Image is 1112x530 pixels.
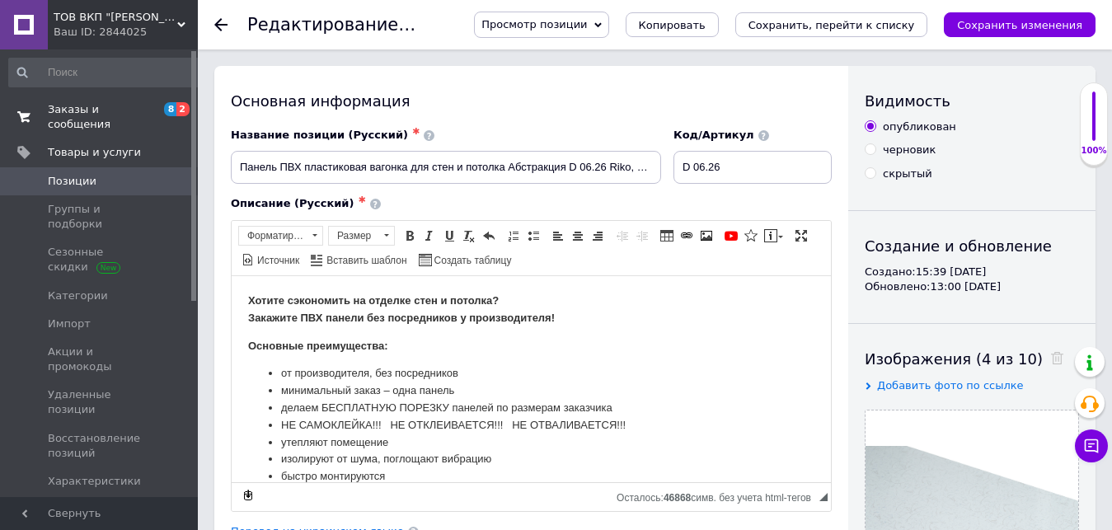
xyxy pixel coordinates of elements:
[214,18,228,31] div: Вернуться назад
[722,227,740,245] a: Добавить видео с YouTube
[239,251,302,269] a: Источник
[865,349,1079,369] div: Изображения (4 из 10)
[48,474,141,489] span: Характеристики
[1075,429,1108,462] button: Чат с покупателем
[664,492,691,504] span: 46868
[231,197,354,209] span: Описание (Русский)
[957,19,1082,31] i: Сохранить изменения
[232,276,831,482] iframe: Визуальный текстовый редактор, 0920BD9A-4B73-4931-82CA-85511EE90458
[819,493,828,501] span: Перетащите для изменения размера
[617,488,819,504] div: Подсчет символов
[239,486,257,504] a: Сделать резервную копию сейчас
[658,227,676,245] a: Таблица
[1081,145,1107,157] div: 100%
[883,143,936,157] div: черновик
[231,91,832,111] div: Основная информация
[865,91,1079,111] div: Видимость
[48,345,152,374] span: Акции и промокоды
[1080,82,1108,166] div: 100% Качество заполнения
[504,227,523,245] a: Вставить / удалить нумерованный список
[883,167,932,181] div: скрытый
[865,265,1079,279] div: Создано: 15:39 [DATE]
[639,19,706,31] span: Копировать
[48,431,152,461] span: Восстановление позиций
[48,102,152,132] span: Заказы и сообщения
[48,317,91,331] span: Импорт
[54,10,177,25] span: ТОВ ВКП "Руслан i Ко"
[440,227,458,245] a: Подчеркнутый (Ctrl+U)
[420,227,439,245] a: Курсив (Ctrl+I)
[48,288,108,303] span: Категории
[865,236,1079,256] div: Создание и обновление
[633,227,651,245] a: Увеличить отступ
[48,245,152,274] span: Сезонные скидки
[762,227,786,245] a: Вставить сообщение
[164,102,177,116] span: 8
[626,12,719,37] button: Копировать
[324,254,406,268] span: Вставить шаблон
[54,25,198,40] div: Ваш ID: 2844025
[401,227,419,245] a: Полужирный (Ctrl+B)
[678,227,696,245] a: Вставить/Редактировать ссылку (Ctrl+L)
[673,129,754,141] span: Код/Артикул
[613,227,631,245] a: Уменьшить отступ
[48,145,141,160] span: Товары и услуги
[480,227,498,245] a: Отменить (Ctrl+Z)
[231,129,408,141] span: Название позиции (Русский)
[549,227,567,245] a: По левому краю
[328,226,395,246] a: Размер
[735,12,928,37] button: Сохранить, перейти к списку
[569,227,587,245] a: По центру
[176,102,190,116] span: 2
[416,251,514,269] a: Создать таблицу
[329,227,378,245] span: Размер
[48,387,152,417] span: Удаленные позиции
[412,126,420,137] span: ✱
[308,251,409,269] a: Вставить шаблон
[742,227,760,245] a: Вставить иконку
[48,202,152,232] span: Группы и подборки
[432,254,512,268] span: Создать таблицу
[524,227,542,245] a: Вставить / удалить маркированный список
[748,19,915,31] i: Сохранить, перейти к списку
[792,227,810,245] a: Развернуть
[49,192,550,209] li: быстро монтируются
[883,120,956,134] div: опубликован
[231,151,661,184] input: Например, H&M женское платье зеленое 38 размер вечернее макси с блестками
[877,379,1024,392] span: Добавить фото по ссылке
[255,254,299,268] span: Источник
[239,227,307,245] span: Форматирование
[589,227,607,245] a: По правому краю
[460,227,478,245] a: Убрать форматирование
[358,195,365,205] span: ✱
[481,18,587,30] span: Просмотр позиции
[238,226,323,246] a: Форматирование
[865,279,1079,294] div: Обновлено: 13:00 [DATE]
[8,58,204,87] input: Поиск
[944,12,1096,37] button: Сохранить изменения
[697,227,716,245] a: Изображение
[48,174,96,189] span: Позиции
